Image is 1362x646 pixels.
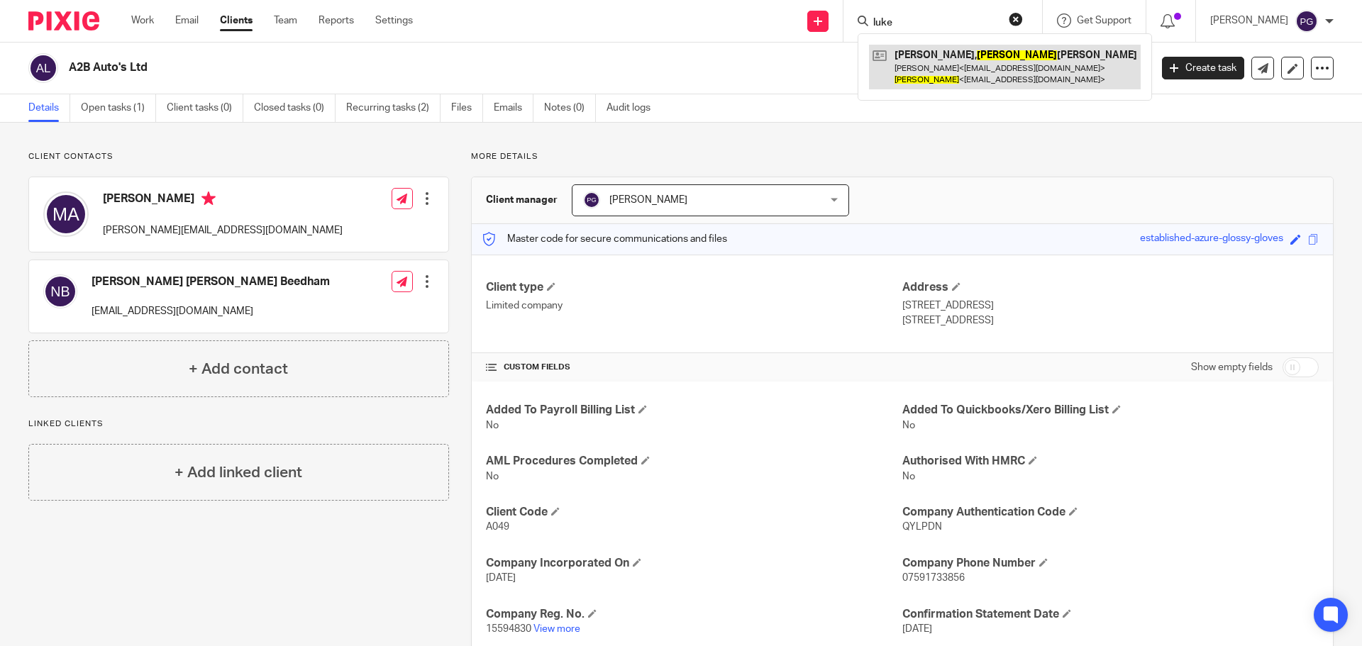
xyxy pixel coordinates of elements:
a: Settings [375,13,413,28]
p: [STREET_ADDRESS] [902,313,1319,328]
p: [EMAIL_ADDRESS][DOMAIN_NAME] [92,304,330,318]
p: Limited company [486,299,902,313]
p: [PERSON_NAME][EMAIL_ADDRESS][DOMAIN_NAME] [103,223,343,238]
img: svg%3E [28,53,58,83]
p: [STREET_ADDRESS] [902,299,1319,313]
span: No [902,472,915,481]
span: A049 [486,522,509,532]
p: Master code for secure communications and files [482,232,727,246]
span: 07591733856 [902,573,965,583]
img: svg%3E [583,191,600,208]
label: Show empty fields [1191,360,1273,374]
h4: + Add contact [189,358,288,380]
a: Reports [319,13,354,28]
span: [PERSON_NAME] [609,195,687,205]
a: Closed tasks (0) [254,94,336,122]
h3: Client manager [486,193,558,207]
span: No [902,421,915,430]
div: established-azure-glossy-gloves [1140,231,1283,247]
h4: Authorised With HMRC [902,454,1319,469]
h4: Added To Payroll Billing List [486,403,902,418]
a: Details [28,94,70,122]
h4: Client Code [486,505,902,520]
h4: Company Incorporated On [486,556,902,571]
a: Emails [494,94,533,122]
span: Get Support [1077,16,1131,26]
i: Primary [201,191,216,206]
a: Notes (0) [544,94,596,122]
a: Clients [220,13,253,28]
h2: A2B Auto's Ltd [69,60,926,75]
span: [DATE] [902,624,932,634]
button: Clear [1009,12,1023,26]
h4: Address [902,280,1319,295]
h4: Company Reg. No. [486,607,902,622]
a: Open tasks (1) [81,94,156,122]
h4: Company Phone Number [902,556,1319,571]
p: Client contacts [28,151,449,162]
span: [DATE] [486,573,516,583]
img: svg%3E [1295,10,1318,33]
h4: + Add linked client [175,462,302,484]
h4: AML Procedures Completed [486,454,902,469]
h4: Company Authentication Code [902,505,1319,520]
input: Search [872,17,1000,30]
a: Recurring tasks (2) [346,94,441,122]
p: More details [471,151,1334,162]
h4: CUSTOM FIELDS [486,362,902,373]
span: No [486,421,499,430]
a: View more [533,624,580,634]
h4: Confirmation Statement Date [902,607,1319,622]
p: [PERSON_NAME] [1210,13,1288,28]
a: Team [274,13,297,28]
img: svg%3E [43,191,89,237]
a: Email [175,13,199,28]
span: No [486,472,499,481]
h4: [PERSON_NAME] [103,191,343,209]
h4: Client type [486,280,902,295]
span: QYLPDN [902,522,942,532]
a: Audit logs [607,94,661,122]
span: 15594830 [486,624,531,634]
h4: Added To Quickbooks/Xero Billing List [902,403,1319,418]
a: Work [131,13,154,28]
img: Pixie [28,11,99,30]
a: Create task [1162,57,1244,79]
a: Files [451,94,483,122]
h4: [PERSON_NAME] [PERSON_NAME] Beedham [92,274,330,289]
p: Linked clients [28,418,449,430]
img: svg%3E [43,274,77,308]
a: Client tasks (0) [167,94,243,122]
